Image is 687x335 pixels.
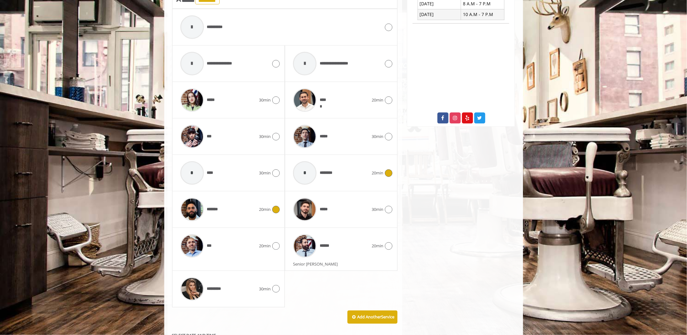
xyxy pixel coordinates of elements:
[372,243,383,249] span: 20min
[259,170,271,176] span: 30min
[293,261,341,267] span: Senior [PERSON_NAME]
[259,97,271,103] span: 30min
[357,314,394,320] b: Add Another Service
[372,170,383,176] span: 20min
[372,133,383,140] span: 30min
[259,243,271,249] span: 20min
[372,97,383,103] span: 20min
[259,133,271,140] span: 30min
[461,9,504,20] td: 10 A.M - 7 P.M
[259,206,271,213] span: 20min
[347,310,397,324] button: Add AnotherService
[259,286,271,292] span: 30min
[418,9,461,20] td: [DATE]
[372,206,383,213] span: 30min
